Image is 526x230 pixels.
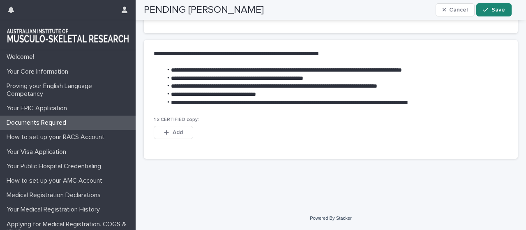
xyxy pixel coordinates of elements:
[449,7,468,13] span: Cancel
[491,7,505,13] span: Save
[3,206,106,214] p: Your Medical Registration History
[476,3,511,16] button: Save
[154,117,199,122] span: 1 x CERTIFIED copy:
[3,82,136,98] p: Proving your English Language Competancy
[3,177,109,185] p: How to set up your AMC Account
[436,3,475,16] button: Cancel
[3,148,73,156] p: Your Visa Application
[3,53,41,61] p: Welcome!
[3,191,107,199] p: Medical Registration Declarations
[144,4,264,16] h2: PENDING [PERSON_NAME]
[310,216,351,221] a: Powered By Stacker
[3,68,75,76] p: Your Core Information
[154,126,193,139] button: Add
[173,130,183,135] span: Add
[3,105,74,112] p: Your EPIC Application
[3,119,73,127] p: Documents Required
[7,27,129,43] img: 1xcjEmqDTcmQhduivVBy
[3,133,111,141] p: How to set up your RACS Account
[3,163,108,170] p: Your Public Hospital Credentialing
